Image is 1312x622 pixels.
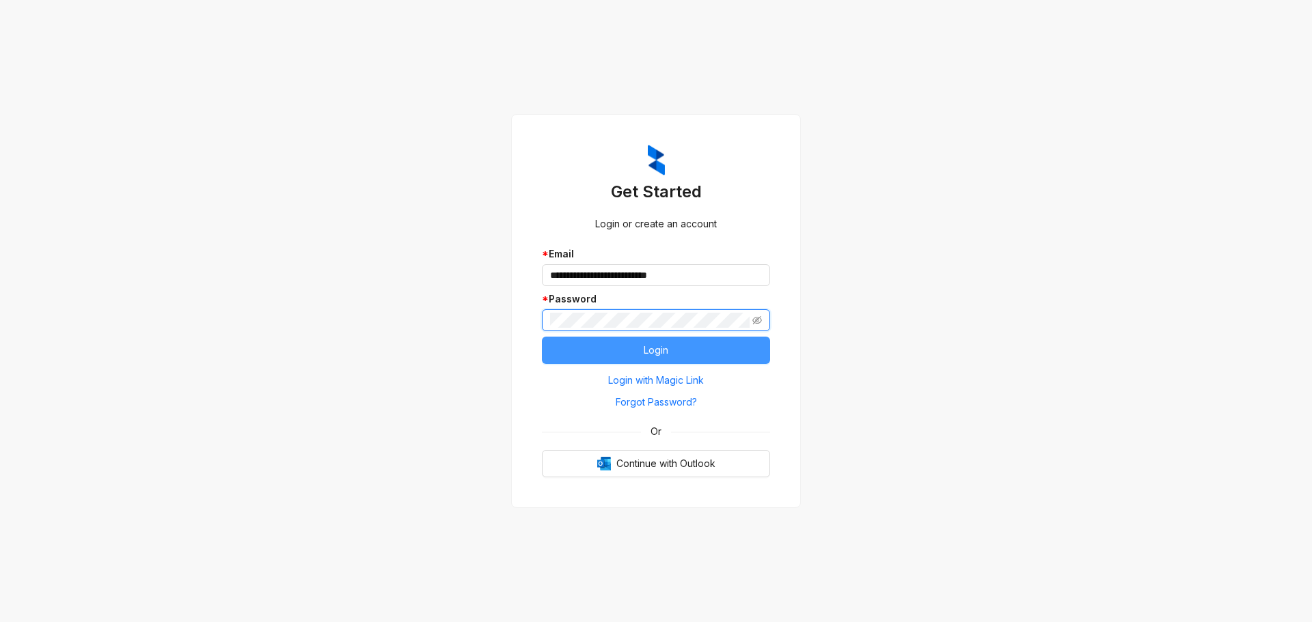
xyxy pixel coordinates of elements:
[597,457,611,470] img: Outlook
[542,337,770,364] button: Login
[542,450,770,477] button: OutlookContinue with Outlook
[616,395,697,410] span: Forgot Password?
[648,145,665,176] img: ZumaIcon
[542,369,770,391] button: Login with Magic Link
[542,181,770,203] h3: Get Started
[542,246,770,261] div: Email
[644,343,668,358] span: Login
[752,315,762,325] span: eye-invisible
[542,292,770,307] div: Password
[641,424,671,439] span: Or
[608,373,704,388] span: Login with Magic Link
[616,456,715,471] span: Continue with Outlook
[542,216,770,231] div: Login or create an account
[542,391,770,413] button: Forgot Password?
